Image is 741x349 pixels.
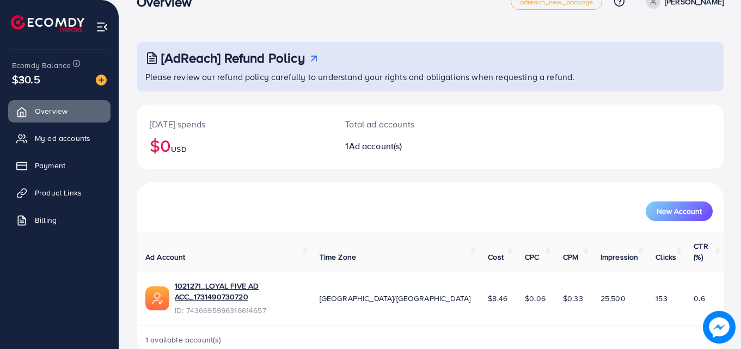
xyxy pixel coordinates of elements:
h2: $0 [150,135,319,156]
span: 25,500 [601,293,626,304]
span: Cost [488,252,504,262]
span: [GEOGRAPHIC_DATA]/[GEOGRAPHIC_DATA] [320,293,471,304]
span: CPC [525,252,539,262]
img: ic-ads-acc.e4c84228.svg [145,286,169,310]
a: Billing [8,209,111,231]
img: image [96,75,107,85]
img: image [703,311,736,344]
span: Clicks [656,252,676,262]
button: New Account [646,201,713,221]
span: Ecomdy Balance [12,60,71,71]
span: $8.46 [488,293,507,304]
p: Please review our refund policy carefully to understand your rights and obligations when requesti... [145,70,717,83]
span: Impression [601,252,639,262]
span: Product Links [35,187,82,198]
a: My ad accounts [8,127,111,149]
span: New Account [657,207,702,215]
span: USD [171,144,186,155]
img: logo [11,15,84,32]
span: Ad Account [145,252,186,262]
span: My ad accounts [35,133,90,144]
a: Payment [8,155,111,176]
span: ID: 7436695996316614657 [175,305,302,316]
span: CTR (%) [694,241,708,262]
span: CPM [563,252,578,262]
p: [DATE] spends [150,118,319,131]
span: Time Zone [320,252,356,262]
span: Ad account(s) [349,140,402,152]
span: 0.6 [694,293,705,304]
span: $30.5 [12,71,40,87]
span: Billing [35,215,57,225]
h3: [AdReach] Refund Policy [161,50,305,66]
h2: 1 [345,141,466,151]
a: 1021271_LOYAL FIVE AD ACC_1731490730720 [175,280,302,303]
p: Total ad accounts [345,118,466,131]
span: 153 [656,293,667,304]
a: Product Links [8,182,111,204]
span: $0.06 [525,293,546,304]
span: $0.33 [563,293,583,304]
a: Overview [8,100,111,122]
span: 1 available account(s) [145,334,222,345]
span: Payment [35,160,65,171]
img: menu [96,21,108,33]
span: Overview [35,106,68,117]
